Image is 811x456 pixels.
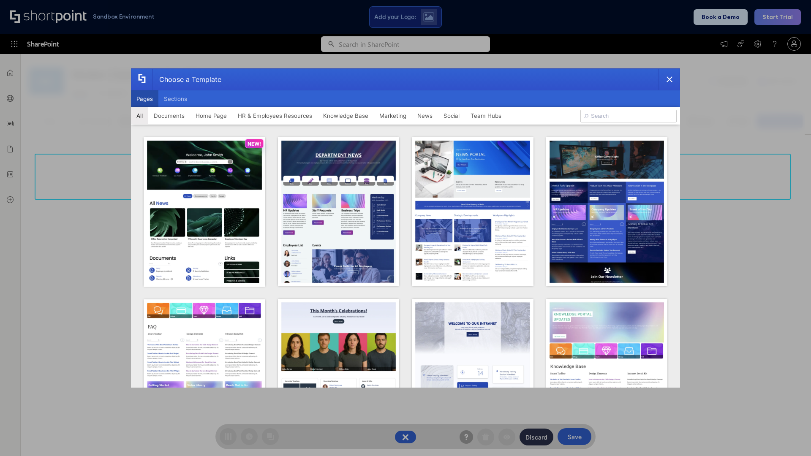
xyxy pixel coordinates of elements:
[131,90,158,107] button: Pages
[318,107,374,124] button: Knowledge Base
[580,110,677,122] input: Search
[412,107,438,124] button: News
[465,107,507,124] button: Team Hubs
[248,141,261,147] p: NEW!
[769,415,811,456] iframe: Chat Widget
[131,107,148,124] button: All
[131,68,680,388] div: template selector
[152,69,221,90] div: Choose a Template
[190,107,232,124] button: Home Page
[232,107,318,124] button: HR & Employees Resources
[158,90,193,107] button: Sections
[374,107,412,124] button: Marketing
[148,107,190,124] button: Documents
[438,107,465,124] button: Social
